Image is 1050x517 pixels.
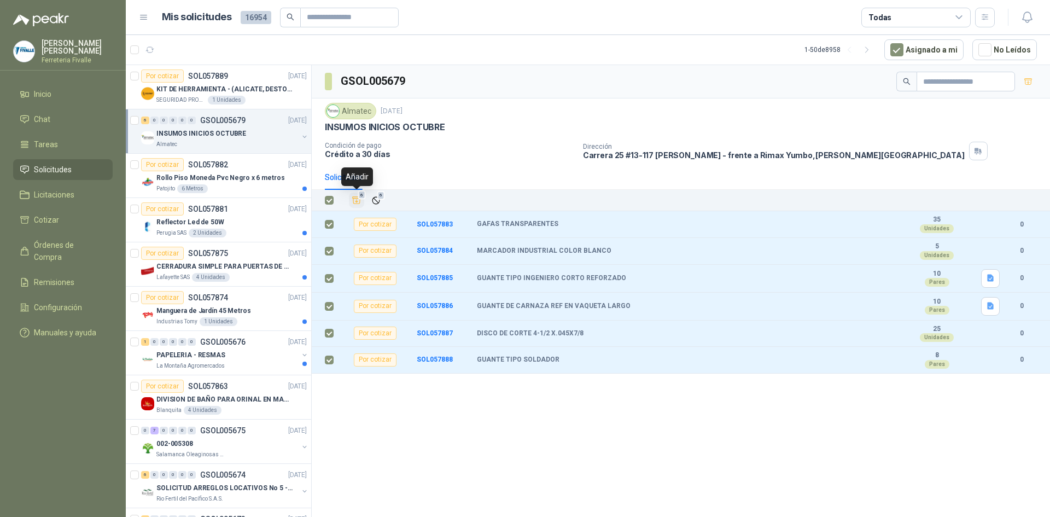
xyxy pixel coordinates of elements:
[1006,301,1037,311] b: 0
[169,427,177,434] div: 0
[188,471,196,479] div: 0
[42,57,113,63] p: Ferreteria Fivalle
[156,362,225,370] p: La Montaña Agromercados
[141,427,149,434] div: 0
[34,327,96,339] span: Manuales y ayuda
[241,11,271,24] span: 16954
[377,191,385,200] span: 6
[288,381,307,392] p: [DATE]
[13,322,113,343] a: Manuales y ayuda
[325,149,574,159] p: Crédito a 30 días
[141,442,154,455] img: Company Logo
[288,426,307,436] p: [DATE]
[417,356,453,363] a: SOL057888
[156,217,224,228] p: Reflector Led de 50W
[156,394,293,405] p: DIVISION DE BAÑO PARA ORINAL EN MADERA O PLASTICA
[34,113,50,125] span: Chat
[341,73,407,90] h3: GSOL005679
[160,117,168,124] div: 0
[1006,273,1037,283] b: 0
[288,115,307,126] p: [DATE]
[925,360,949,369] div: Pares
[381,106,402,117] p: [DATE]
[354,218,396,231] div: Por cotizar
[34,164,72,176] span: Solicitudes
[141,114,309,149] a: 6 0 0 0 0 0 GSOL005679[DATE] Company LogoINSUMOS INICIOS OCTUBREAlmatec
[417,329,453,337] a: SOL057887
[178,427,186,434] div: 0
[287,13,294,21] span: search
[126,375,311,420] a: Por cotizarSOL057863[DATE] Company LogoDIVISION DE BAÑO PARA ORINAL EN MADERA O PLASTICABlanquita...
[156,173,284,183] p: Rollo Piso Moneda Pvc Negro x 6 metros
[156,450,225,459] p: Salamanca Oleaginosas SAS
[188,205,228,213] p: SOL057881
[417,247,453,254] a: SOL057884
[188,427,196,434] div: 0
[417,274,453,282] b: SOL057885
[160,427,168,434] div: 0
[156,129,246,139] p: INSUMOS INICIOS OCTUBRE
[188,72,228,80] p: SOL057889
[169,471,177,479] div: 0
[156,229,186,237] p: Perugia SAS
[141,131,154,144] img: Company Logo
[169,338,177,346] div: 0
[141,309,154,322] img: Company Logo
[899,216,975,224] b: 35
[349,193,364,208] button: Añadir
[358,191,366,200] span: 6
[13,134,113,155] a: Tareas
[14,41,34,62] img: Company Logo
[141,69,184,83] div: Por cotizar
[188,338,196,346] div: 0
[192,273,230,282] div: 4 Unidades
[34,138,58,150] span: Tareas
[369,193,383,208] button: Ignorar
[13,159,113,180] a: Solicitudes
[160,471,168,479] div: 0
[325,103,376,119] div: Almatec
[126,198,311,242] a: Por cotizarSOL057881[DATE] Company LogoReflector Led de 50WPerugia SAS2 Unidades
[288,248,307,259] p: [DATE]
[141,202,184,216] div: Por cotizar
[156,306,251,316] p: Manguera de Jardín 45 Metros
[150,117,159,124] div: 0
[899,325,975,334] b: 25
[141,424,309,459] a: 0 7 0 0 0 0 GSOL005675[DATE] Company Logo002-005308Salamanca Oleaginosas SAS
[156,406,182,415] p: Blanquita
[178,338,186,346] div: 0
[583,143,965,150] p: Dirección
[200,317,237,326] div: 1 Unidades
[141,471,149,479] div: 6
[177,184,208,193] div: 6 Metros
[34,301,82,313] span: Configuración
[188,294,228,301] p: SOL057874
[477,220,558,229] b: GAFAS TRANSPARENTES
[141,176,154,189] img: Company Logo
[34,189,74,201] span: Licitaciones
[150,338,159,346] div: 0
[188,382,228,390] p: SOL057863
[1006,219,1037,230] b: 0
[920,333,954,342] div: Unidades
[477,247,611,255] b: MARCADOR INDUSTRIAL COLOR BLANCO
[354,327,396,340] div: Por cotizar
[583,150,965,160] p: Carrera 25 #13-117 [PERSON_NAME] - frente a Rimax Yumbo , [PERSON_NAME][GEOGRAPHIC_DATA]
[477,356,559,364] b: GUANTE TIPO SOLDADOR
[156,84,293,95] p: KIT DE HERRAMIENTA - (ALICATE, DESTORNILLADOR,LLAVE DE EXPANSION, CRUCETA,LLAVE FIJA)
[156,140,177,149] p: Almatec
[126,287,311,331] a: Por cotizarSOL057874[DATE] Company LogoManguera de Jardín 45 MetrosIndustrias Tomy1 Unidades
[899,242,975,251] b: 5
[178,471,186,479] div: 0
[288,204,307,214] p: [DATE]
[141,87,154,100] img: Company Logo
[156,483,293,493] p: SOLICITUD ARREGLOS LOCATIVOS No 5 - PICHINDE
[920,251,954,260] div: Unidades
[141,486,154,499] img: Company Logo
[13,272,113,293] a: Remisiones
[169,117,177,124] div: 0
[141,247,184,260] div: Por cotizar
[354,353,396,367] div: Por cotizar
[417,220,453,228] a: SOL057883
[189,229,226,237] div: 2 Unidades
